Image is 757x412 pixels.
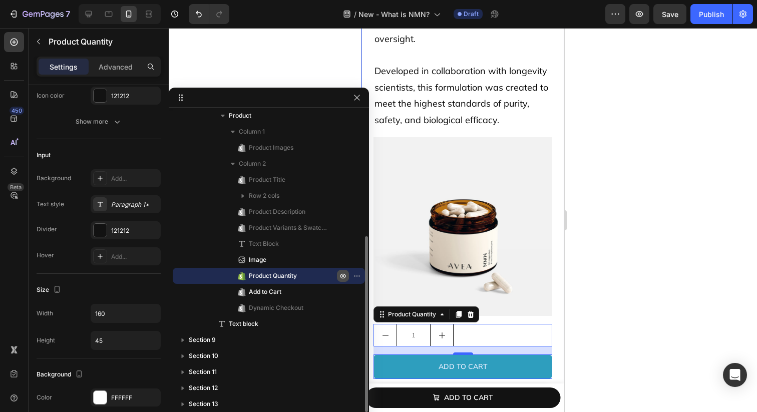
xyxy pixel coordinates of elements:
[249,143,293,153] span: Product Images
[37,113,161,131] button: Show more
[249,175,285,185] span: Product Title
[249,255,266,265] span: Image
[229,319,258,329] span: Text block
[361,28,564,412] iframe: Design area
[464,10,479,19] span: Draft
[37,309,53,318] div: Width
[50,62,78,72] p: Settings
[37,336,55,345] div: Height
[4,4,75,24] button: 7
[37,151,51,160] div: Input
[189,4,229,24] div: Undo/Redo
[8,183,24,191] div: Beta
[37,225,57,234] div: Divider
[723,363,747,387] div: Open Intercom Messenger
[189,351,218,361] span: Section 10
[66,8,70,20] p: 7
[249,207,305,217] span: Product Description
[37,200,64,209] div: Text style
[37,283,63,297] div: Size
[189,335,216,345] span: Section 9
[653,4,686,24] button: Save
[249,303,303,313] span: Dynamic Checkout
[91,331,160,349] input: Auto
[111,174,158,183] div: Add...
[229,111,251,121] span: Product
[354,9,356,20] span: /
[690,4,732,24] button: Publish
[189,383,218,393] span: Section 12
[189,399,218,409] span: Section 13
[10,107,24,115] div: 450
[249,191,279,201] span: Row 2 cols
[249,239,279,249] span: Text Block
[249,271,297,281] span: Product Quantity
[49,36,157,48] p: Product Quantity
[699,9,724,20] div: Publish
[111,226,158,235] div: 121212
[239,159,266,169] span: Column 2
[239,127,265,137] span: Column 1
[111,92,158,101] div: 121212
[37,393,52,402] div: Color
[99,62,133,72] p: Advanced
[249,223,327,233] span: Product Variants & Swatches
[662,10,678,19] span: Save
[111,252,158,261] div: Add...
[37,174,71,183] div: Background
[37,368,85,381] div: Background
[37,91,65,100] div: Icon color
[249,287,281,297] span: Add to Cart
[189,367,217,377] span: Section 11
[358,9,430,20] span: New - What is NMN?
[76,117,122,127] div: Show more
[111,393,158,402] div: FFFFFF
[91,304,160,322] input: Auto
[37,251,54,260] div: Hover
[111,200,158,209] div: Paragraph 1*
